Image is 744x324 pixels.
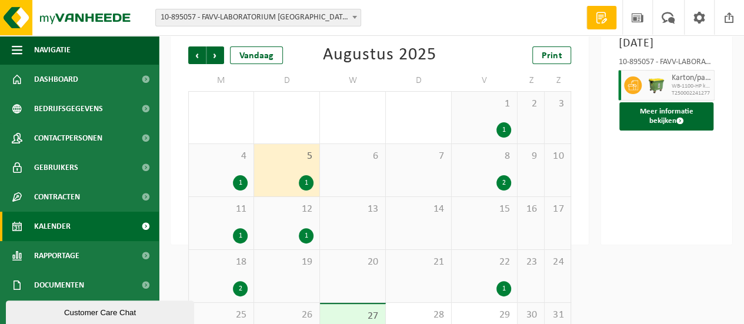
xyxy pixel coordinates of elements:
[523,98,538,111] span: 2
[254,70,320,91] td: D
[34,94,103,123] span: Bedrijfsgegevens
[551,256,565,269] span: 24
[195,256,248,269] span: 18
[326,150,379,163] span: 6
[34,65,78,94] span: Dashboard
[299,175,313,191] div: 1
[260,256,313,269] span: 19
[260,309,313,322] span: 26
[671,83,711,90] span: WB-1100-HP karton/papier, los (bedrijven)
[551,150,565,163] span: 10
[496,175,511,191] div: 2
[518,70,545,91] td: Z
[458,98,511,111] span: 1
[230,46,283,64] div: Vandaag
[523,309,538,322] span: 30
[195,309,248,322] span: 25
[155,9,361,26] span: 10-895057 - FAVV-LABORATORIUM GENTBRUGGE - GENTBRUGGE
[618,58,715,70] div: 10-895057 - FAVV-LABORATORIUM [GEOGRAPHIC_DATA] - [GEOGRAPHIC_DATA]
[386,70,452,91] td: D
[392,256,445,269] span: 21
[671,74,711,83] span: Karton/papier, los (bedrijven)
[195,150,248,163] span: 4
[392,309,445,322] span: 28
[551,309,565,322] span: 31
[496,122,511,138] div: 1
[458,309,511,322] span: 29
[523,256,538,269] span: 23
[392,203,445,216] span: 14
[188,70,254,91] td: M
[551,203,565,216] span: 17
[206,46,224,64] span: Volgende
[551,98,565,111] span: 3
[542,51,562,61] span: Print
[195,203,248,216] span: 11
[532,46,571,64] a: Print
[326,203,379,216] span: 13
[648,76,665,94] img: WB-1100-HPE-GN-50
[523,203,538,216] span: 16
[326,256,379,269] span: 20
[618,35,715,52] h3: [DATE]
[6,298,196,324] iframe: chat widget
[34,182,80,212] span: Contracten
[545,70,572,91] td: Z
[458,256,511,269] span: 22
[619,102,713,131] button: Meer informatie bekijken
[523,150,538,163] span: 9
[34,270,84,300] span: Documenten
[188,46,206,64] span: Vorige
[34,241,79,270] span: Rapportage
[34,35,71,65] span: Navigatie
[452,70,518,91] td: V
[34,123,102,153] span: Contactpersonen
[233,175,248,191] div: 1
[34,212,71,241] span: Kalender
[156,9,361,26] span: 10-895057 - FAVV-LABORATORIUM GENTBRUGGE - GENTBRUGGE
[233,228,248,243] div: 1
[260,150,313,163] span: 5
[323,46,436,64] div: Augustus 2025
[326,310,379,323] span: 27
[233,281,248,296] div: 2
[671,90,711,97] span: T250002241277
[458,203,511,216] span: 15
[496,281,511,296] div: 1
[34,153,78,182] span: Gebruikers
[458,150,511,163] span: 8
[260,203,313,216] span: 12
[392,150,445,163] span: 7
[320,70,386,91] td: W
[299,228,313,243] div: 1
